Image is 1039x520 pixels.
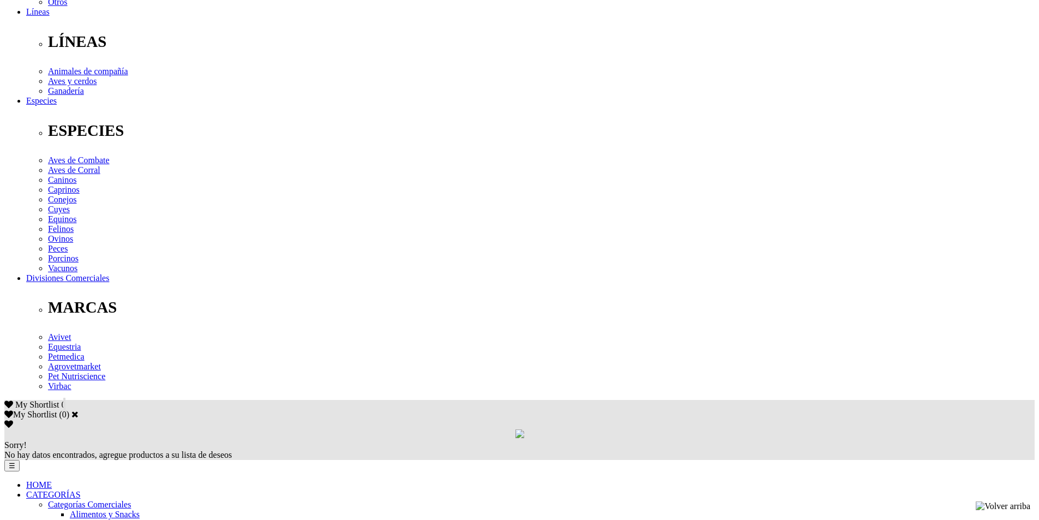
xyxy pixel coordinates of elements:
a: Cuyes [48,205,70,214]
a: Vacunos [48,264,77,273]
button: ☰ [4,460,20,471]
a: Especies [26,96,57,105]
a: Categorías Comerciales [48,500,131,509]
span: Sorry! [4,440,27,450]
a: Ganadería [48,86,84,95]
a: Alimentos y Snacks [70,510,140,519]
a: Virbac [48,381,71,391]
a: Cerrar [71,410,79,419]
a: Animales de compañía [48,67,128,76]
div: No hay datos encontrados, agregue productos a su lista de deseos [4,440,1035,460]
a: Equestria [48,342,81,351]
label: My Shortlist [4,410,57,419]
a: Aves y cerdos [48,76,97,86]
a: Aves de Corral [48,165,100,175]
a: Avivet [48,332,71,342]
a: Caprinos [48,185,80,194]
a: Agrovetmarket [48,362,101,371]
p: ESPECIES [48,122,1035,140]
span: ( ) [59,410,69,419]
p: MARCAS [48,298,1035,316]
p: LÍNEAS [48,33,1035,51]
a: Equinos [48,214,76,224]
a: Aves de Combate [48,156,110,165]
label: 0 [62,410,67,419]
a: Felinos [48,224,74,234]
a: CATEGORÍAS [26,490,81,499]
a: HOME [26,480,52,489]
img: loading.gif [515,429,524,438]
a: Caninos [48,175,76,184]
img: Volver arriba [976,501,1030,511]
a: Ovinos [48,234,73,243]
a: Petmedica [48,352,85,361]
a: Pet Nutriscience [48,372,105,381]
a: Peces [48,244,68,253]
a: Líneas [26,7,50,16]
a: Divisiones Comerciales [26,273,109,283]
a: Porcinos [48,254,79,263]
span: My Shortlist [15,400,59,409]
a: Conejos [48,195,76,204]
span: 0 [61,400,65,409]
